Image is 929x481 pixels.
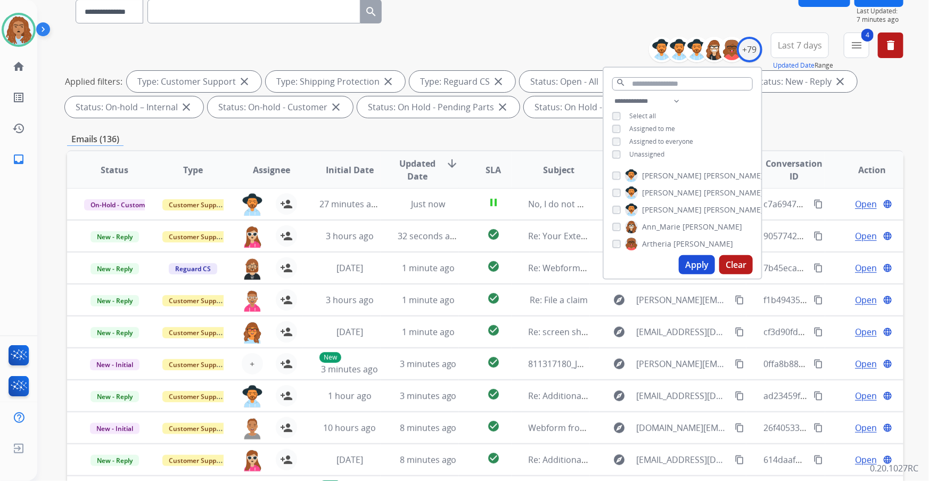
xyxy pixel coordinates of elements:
span: New - Reply [91,455,139,466]
mat-icon: language [883,199,892,209]
span: Initial Date [326,164,374,176]
span: Open [855,198,877,210]
mat-icon: person_add [280,198,293,210]
span: Customer Support [162,231,232,242]
span: [PERSON_NAME] [704,205,763,215]
span: Last Updated: [857,7,903,15]
span: [PERSON_NAME][EMAIL_ADDRESS][PERSON_NAME][DOMAIN_NAME] [637,357,729,370]
div: Status: New - Reply [745,71,857,92]
span: Open [855,325,877,338]
span: [DATE] [336,326,363,338]
span: 32 seconds ago [398,230,460,242]
mat-icon: person_add [280,294,293,306]
mat-icon: check_circle [487,420,500,433]
span: 3 minutes ago [400,390,457,402]
span: [EMAIL_ADDRESS][DOMAIN_NAME] [637,453,729,466]
th: Action [825,151,903,189]
span: Select all [629,111,656,120]
span: Status [101,164,128,176]
span: Open [855,453,877,466]
mat-icon: content_copy [813,199,823,209]
img: avatar [4,15,34,45]
span: New - Reply [91,327,139,338]
span: Unassigned [629,150,664,159]
mat-icon: person_add [280,230,293,242]
div: Status: Open - All [520,71,624,92]
mat-icon: language [883,359,892,369]
span: 3 hours ago [326,294,374,306]
span: Assigned to everyone [629,137,693,146]
div: Status: On Hold - Pending Parts [357,96,520,118]
mat-icon: search [365,5,377,18]
div: Status: On-hold - Customer [208,96,353,118]
mat-icon: explore [613,294,626,306]
span: [DATE] [336,454,363,466]
mat-icon: close [834,75,846,88]
span: [EMAIL_ADDRESS][DOMAIN_NAME] [637,389,729,402]
mat-icon: history [12,122,25,135]
mat-icon: content_copy [735,295,744,305]
p: Applied filters: [65,75,122,88]
button: Updated Date [773,61,815,70]
span: New - Initial [90,359,139,370]
span: Assigned to me [629,124,675,133]
mat-icon: person_add [280,421,293,434]
span: 8 minutes ago [400,454,457,466]
mat-icon: content_copy [813,391,823,401]
mat-icon: check_circle [487,324,500,337]
div: Status: On-hold – Internal [65,96,203,118]
span: Re: Additional information [529,390,634,402]
span: Last 7 days [778,43,822,47]
span: 3 minutes ago [400,358,457,370]
mat-icon: explore [613,453,626,466]
mat-icon: check_circle [487,452,500,464]
span: 3 minutes ago [321,363,378,375]
span: Customer Support [162,327,232,338]
mat-icon: person_add [280,453,293,466]
mat-icon: language [883,295,892,305]
span: Type [183,164,203,176]
span: 811317180_JOHNSAN8KERL_20241222 [529,358,680,370]
img: agent-avatar [242,417,263,439]
mat-icon: explore [613,389,626,402]
mat-icon: menu [850,39,863,52]
span: 614daafb-c799-4024-8f76-fe3fc537eb2b [763,454,920,466]
span: 0ffa8b88-a90a-4187-b483-a8d859c0b2e7 [763,358,925,370]
mat-icon: person_add [280,357,293,370]
button: Last 7 days [771,32,829,58]
span: + [250,357,254,370]
span: Open [855,262,877,274]
img: agent-avatar [242,385,263,407]
mat-icon: language [883,263,892,273]
span: [PERSON_NAME] [704,170,763,181]
mat-icon: pause [487,196,500,209]
span: Open [855,421,877,434]
mat-icon: person_add [280,325,293,338]
mat-icon: close [496,101,509,113]
mat-icon: search [616,78,626,87]
span: Artheria [642,239,671,249]
span: Ann_Marie [642,222,680,232]
mat-icon: content_copy [813,423,823,433]
span: 1 hour ago [328,390,372,402]
span: Reguard CS [169,263,217,274]
span: 1 minute ago [402,326,455,338]
span: [PERSON_NAME] [642,187,702,198]
span: Re: screen shot of error [529,326,624,338]
span: Re: File a claim [530,294,588,306]
span: 10 hours ago [323,422,376,434]
span: 9057742b-5f31-49d7-9744-55c484c95432 [763,230,925,242]
div: Type: Reguard CS [409,71,515,92]
mat-icon: close [382,75,394,88]
mat-icon: language [883,231,892,241]
mat-icon: content_copy [813,263,823,273]
span: 3 hours ago [326,230,374,242]
span: 8 minutes ago [400,422,457,434]
mat-icon: arrow_downward [446,157,458,170]
img: agent-avatar [242,257,263,280]
span: [EMAIL_ADDRESS][DOMAIN_NAME] [637,325,729,338]
span: 1 minute ago [402,262,455,274]
img: agent-avatar [242,449,263,471]
span: Customer Support [162,199,232,210]
span: New - Reply [91,391,139,402]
